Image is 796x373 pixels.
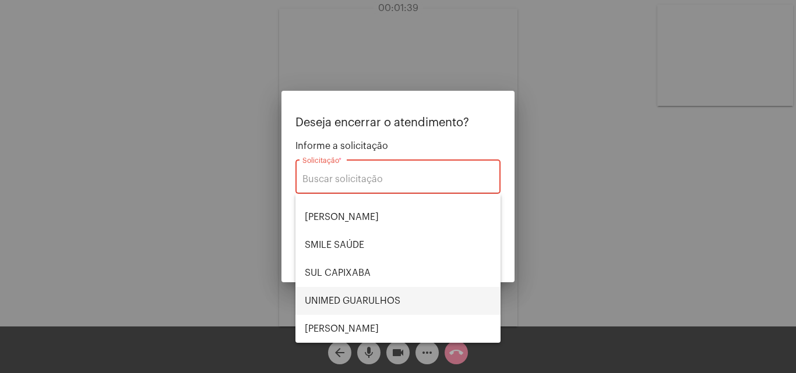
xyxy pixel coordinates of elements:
[302,174,494,184] input: Buscar solicitação
[305,259,491,287] span: SUL CAPIXABA
[305,203,491,231] span: [PERSON_NAME]
[305,315,491,343] span: [PERSON_NAME]
[305,231,491,259] span: SMILE SAÚDE
[295,141,501,151] span: Informe a solicitação
[305,287,491,315] span: UNIMED GUARULHOS
[295,116,501,129] p: Deseja encerrar o atendimento?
